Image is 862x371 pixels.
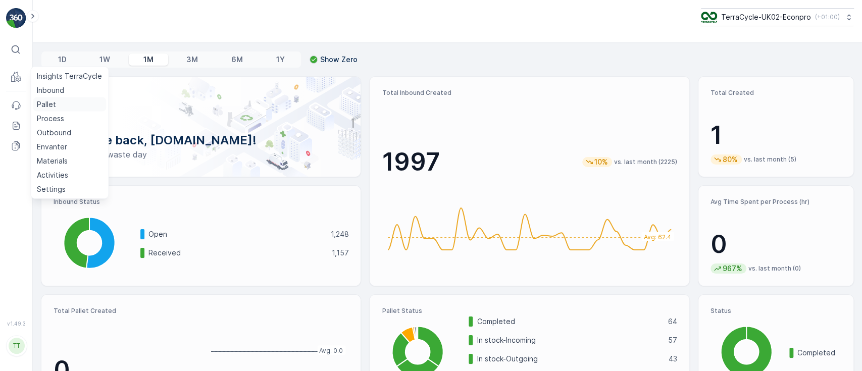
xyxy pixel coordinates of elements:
p: vs. last month (5) [744,155,796,164]
p: 10% [593,157,609,167]
p: Received [148,248,325,258]
p: vs. last month (0) [748,264,801,273]
p: 6M [231,55,243,65]
p: 80% [722,154,739,165]
p: Total Inbound Created [382,89,677,97]
p: 64 [668,316,677,327]
img: logo [6,8,26,28]
p: In stock-Incoming [477,335,661,345]
p: 1D [58,55,67,65]
p: 0 [711,229,841,259]
p: Total Pallet Created [54,307,197,315]
p: TerraCycle-UK02-Econpro [721,12,811,22]
p: 3M [186,55,198,65]
p: vs. last month (2225) [614,158,677,166]
div: TT [9,338,25,354]
p: Pallet Status [382,307,677,315]
p: 1997 [382,147,439,177]
p: Total Created [711,89,841,97]
p: Completed [477,316,661,327]
p: Avg Time Spent per Process (hr) [711,198,841,206]
span: v 1.49.3 [6,321,26,327]
p: 1W [99,55,110,65]
p: 967% [722,263,743,274]
p: ( +01:00 ) [815,13,840,21]
p: Welcome back, [DOMAIN_NAME]! [58,132,344,148]
p: 43 [669,354,677,364]
p: Status [711,307,841,315]
p: Open [148,229,324,239]
p: 1,248 [330,229,348,239]
p: Completed [797,348,841,358]
img: terracycle_logo_wKaHoWT.png [701,12,717,23]
p: Show Zero [320,55,358,65]
p: Have a zero-waste day [58,148,344,161]
p: Inbound Status [54,198,348,206]
p: 1,157 [331,248,348,258]
button: TerraCycle-UK02-Econpro(+01:00) [701,8,854,26]
p: In stock-Outgoing [477,354,662,364]
p: 1Y [276,55,284,65]
p: 1M [143,55,154,65]
p: 57 [668,335,677,345]
p: 1 [711,120,841,150]
button: TT [6,329,26,363]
